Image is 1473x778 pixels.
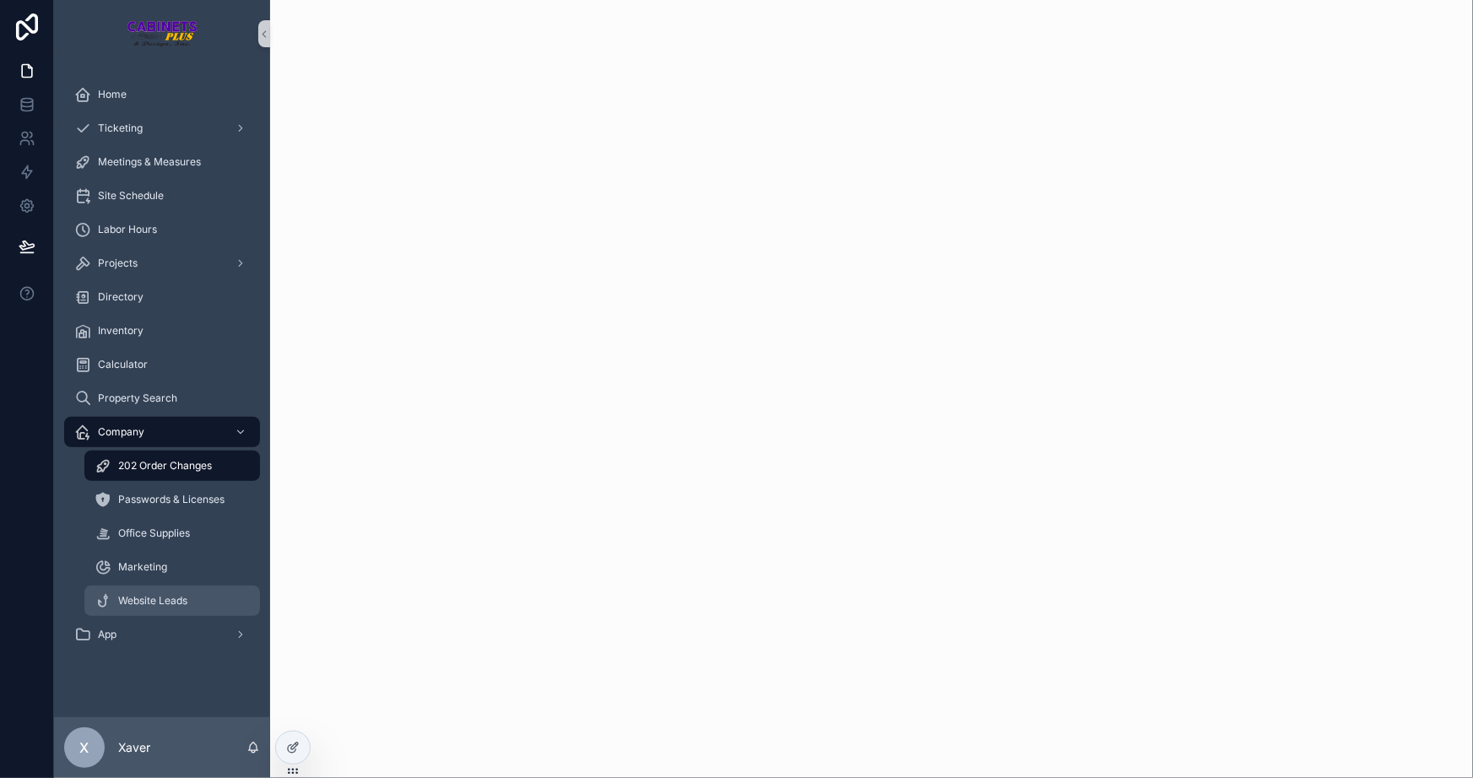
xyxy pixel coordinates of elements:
a: Ticketing [64,113,260,143]
a: Website Leads [84,586,260,616]
span: Passwords & Licenses [118,493,225,506]
span: Website Leads [118,594,187,608]
a: Labor Hours [64,214,260,245]
p: Xaver [118,739,150,756]
span: Labor Hours [98,223,157,236]
span: Home [98,88,127,101]
span: X [80,737,89,758]
a: Property Search [64,383,260,413]
div: scrollable content [54,68,270,672]
a: App [64,619,260,650]
span: Meetings & Measures [98,155,201,169]
span: Calculator [98,358,148,371]
span: 202 Order Changes [118,459,212,473]
a: Directory [64,282,260,312]
a: Company [64,417,260,447]
span: Projects [98,257,138,270]
span: Ticketing [98,122,143,135]
a: Calculator [64,349,260,380]
a: Passwords & Licenses [84,484,260,515]
a: Office Supplies [84,518,260,548]
span: Property Search [98,392,177,405]
span: Marketing [118,560,167,574]
span: Site Schedule [98,189,164,203]
a: Meetings & Measures [64,147,260,177]
a: Projects [64,248,260,278]
a: 202 Order Changes [84,451,260,481]
a: Home [64,79,260,110]
a: Site Schedule [64,181,260,211]
img: App logo [127,20,198,47]
a: Marketing [84,552,260,582]
span: Inventory [98,324,144,338]
span: Company [98,425,144,439]
a: Inventory [64,316,260,346]
span: Directory [98,290,144,304]
span: Office Supplies [118,527,190,540]
span: App [98,628,116,641]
